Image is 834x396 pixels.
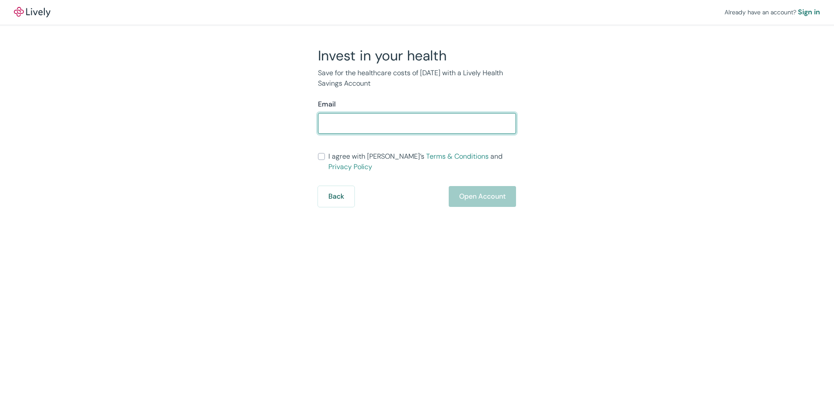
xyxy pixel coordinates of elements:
img: Lively [14,7,50,17]
button: Back [318,186,354,207]
a: LivelyLively [14,7,50,17]
a: Privacy Policy [328,162,372,171]
span: I agree with [PERSON_NAME]’s and [328,151,516,172]
h2: Invest in your health [318,47,516,64]
div: Already have an account? [725,7,820,17]
a: Sign in [798,7,820,17]
p: Save for the healthcare costs of [DATE] with a Lively Health Savings Account [318,68,516,89]
label: Email [318,99,336,110]
a: Terms & Conditions [426,152,489,161]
